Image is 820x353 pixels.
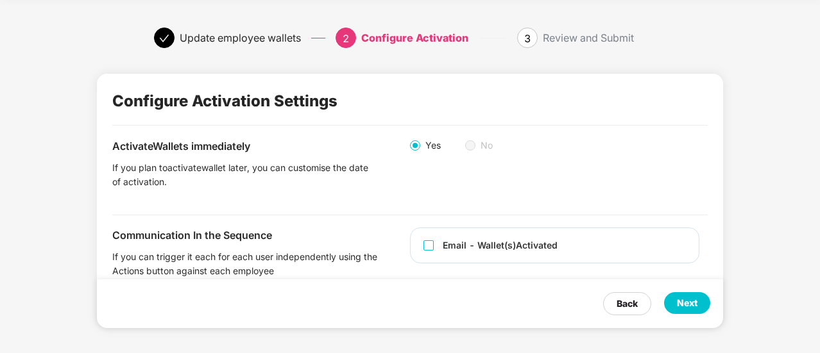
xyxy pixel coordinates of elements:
div: Next [677,296,697,310]
div: Communication In the Sequence [112,227,410,243]
div: Back [617,297,638,311]
span: 3 [524,32,531,45]
span: 2 [343,32,349,45]
span: No [475,138,498,152]
span: Yes [420,138,446,152]
div: Update employee wallets [180,28,301,48]
div: Review and Submit [543,28,634,48]
span: check [159,33,169,44]
div: Configure Activation Settings [112,89,337,113]
div: Email - Wallet(s) Activated [443,238,558,252]
div: If you can trigger it each for each user independently using the Actions button against each empl... [112,250,377,278]
div: Configure Activation [361,28,468,48]
div: Activate Wallets immediately [112,138,410,154]
div: If you plan to activate wallet later, you can customise the date of activation . [112,161,377,189]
